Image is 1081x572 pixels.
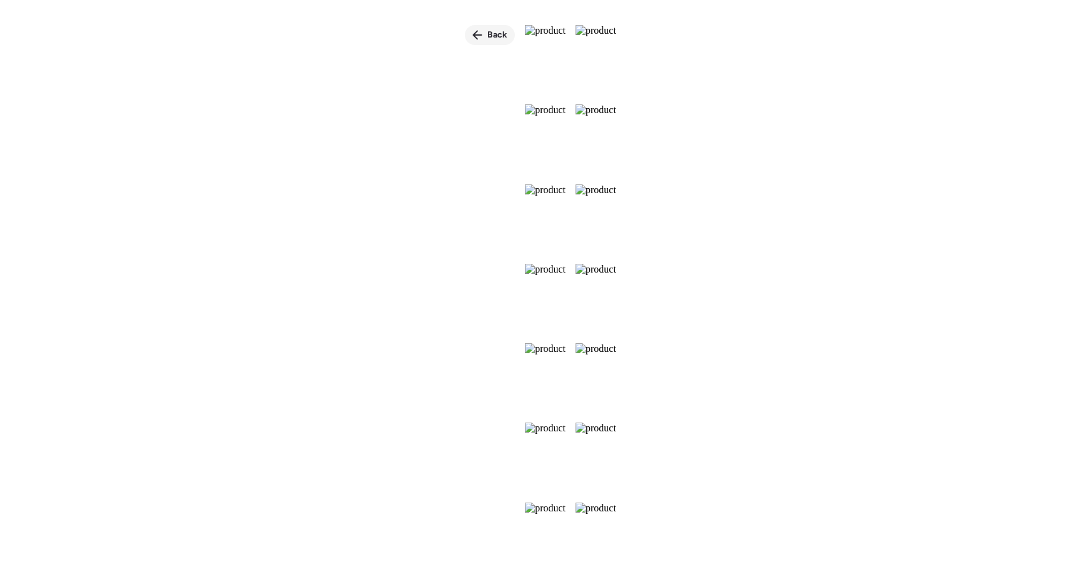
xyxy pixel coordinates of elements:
[487,29,507,41] span: Back
[525,184,566,254] img: product
[525,343,566,413] img: product
[576,343,616,413] img: product
[525,423,566,492] img: product
[576,25,616,94] img: product
[576,184,616,254] img: product
[576,503,616,572] img: product
[525,503,566,572] img: product
[576,264,616,333] img: product
[525,25,566,94] img: product
[525,264,566,333] img: product
[576,423,616,492] img: product
[525,104,566,174] img: product
[576,104,616,174] img: product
